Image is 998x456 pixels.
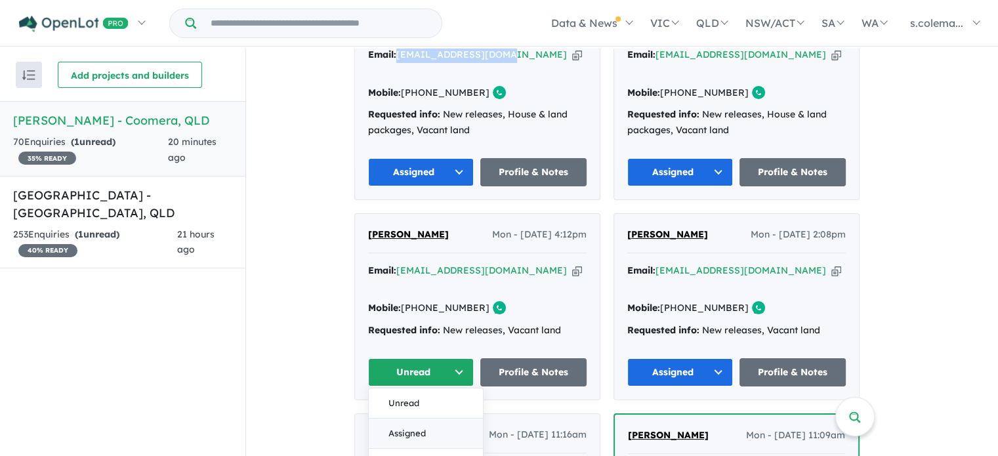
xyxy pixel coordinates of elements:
[368,49,396,60] strong: Email:
[627,228,708,240] span: [PERSON_NAME]
[396,49,567,60] a: [EMAIL_ADDRESS][DOMAIN_NAME]
[13,186,232,222] h5: [GEOGRAPHIC_DATA] - [GEOGRAPHIC_DATA] , QLD
[627,49,655,60] strong: Email:
[13,227,177,259] div: 253 Enquir ies
[368,358,474,386] button: Unread
[627,227,708,243] a: [PERSON_NAME]
[368,108,440,120] strong: Requested info:
[368,107,587,138] div: New releases, House & land packages, Vacant land
[401,87,489,98] a: [PHONE_NUMBER]
[58,62,202,88] button: Add projects and builders
[18,152,76,165] span: 35 % READY
[368,264,396,276] strong: Email:
[627,358,734,386] button: Assigned
[368,158,474,186] button: Assigned
[78,228,83,240] span: 1
[368,87,401,98] strong: Mobile:
[628,428,709,444] a: [PERSON_NAME]
[831,48,841,62] button: Copy
[396,264,567,276] a: [EMAIL_ADDRESS][DOMAIN_NAME]
[480,158,587,186] a: Profile & Notes
[489,427,587,443] span: Mon - [DATE] 11:16am
[13,112,232,129] h5: [PERSON_NAME] - Coomera , QLD
[401,302,489,314] a: [PHONE_NUMBER]
[831,264,841,278] button: Copy
[177,228,215,256] span: 21 hours ago
[18,244,77,257] span: 40 % READY
[627,108,699,120] strong: Requested info:
[480,358,587,386] a: Profile & Notes
[168,136,217,163] span: 20 minutes ago
[628,429,709,441] span: [PERSON_NAME]
[627,158,734,186] button: Assigned
[369,388,483,419] button: Unread
[572,48,582,62] button: Copy
[19,16,129,32] img: Openlot PRO Logo White
[71,136,115,148] strong: ( unread)
[22,70,35,80] img: sort.svg
[75,228,119,240] strong: ( unread)
[655,264,826,276] a: [EMAIL_ADDRESS][DOMAIN_NAME]
[369,419,483,449] button: Assigned
[627,324,699,336] strong: Requested info:
[368,324,440,336] strong: Requested info:
[199,9,439,37] input: Try estate name, suburb, builder or developer
[492,227,587,243] span: Mon - [DATE] 4:12pm
[627,264,655,276] strong: Email:
[655,49,826,60] a: [EMAIL_ADDRESS][DOMAIN_NAME]
[368,228,449,240] span: [PERSON_NAME]
[739,358,846,386] a: Profile & Notes
[368,302,401,314] strong: Mobile:
[746,428,845,444] span: Mon - [DATE] 11:09am
[368,227,449,243] a: [PERSON_NAME]
[627,107,846,138] div: New releases, House & land packages, Vacant land
[751,227,846,243] span: Mon - [DATE] 2:08pm
[739,158,846,186] a: Profile & Notes
[660,302,749,314] a: [PHONE_NUMBER]
[572,264,582,278] button: Copy
[13,135,168,166] div: 70 Enquir ies
[74,136,79,148] span: 1
[660,87,749,98] a: [PHONE_NUMBER]
[368,323,587,339] div: New releases, Vacant land
[627,302,660,314] strong: Mobile:
[627,87,660,98] strong: Mobile:
[910,16,963,30] span: s.colema...
[627,323,846,339] div: New releases, Vacant land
